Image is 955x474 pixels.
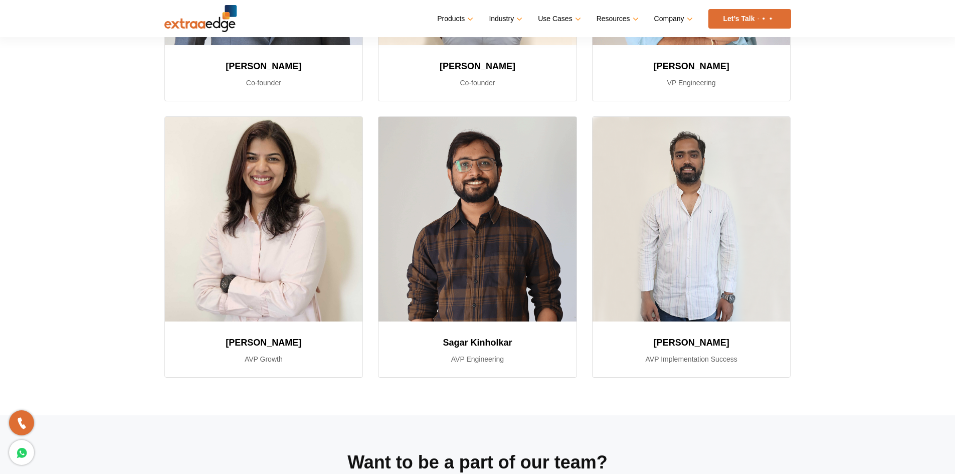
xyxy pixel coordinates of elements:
[605,334,779,352] h3: [PERSON_NAME]
[654,12,691,26] a: Company
[391,334,564,352] h3: Sagar Kinholkar
[177,57,351,75] h3: [PERSON_NAME]
[391,57,564,75] h3: [PERSON_NAME]
[177,334,351,352] h3: [PERSON_NAME]
[391,353,564,365] p: AVP Engineering
[538,12,579,26] a: Use Cases
[177,353,351,365] p: AVP Growth
[437,12,471,26] a: Products
[605,77,779,89] p: VP Engineering
[605,57,779,75] h3: [PERSON_NAME]
[708,9,791,29] a: Let’s Talk
[605,353,779,365] p: AVP Implementation Success
[597,12,637,26] a: Resources
[177,77,351,89] p: Co-founder
[391,77,564,89] p: Co-founder
[489,12,520,26] a: Industry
